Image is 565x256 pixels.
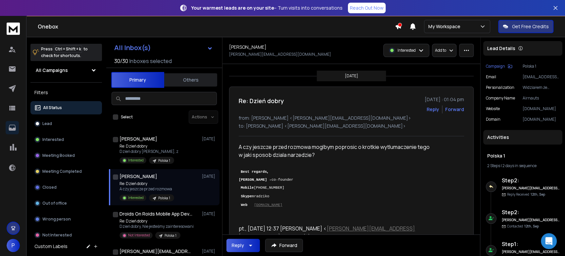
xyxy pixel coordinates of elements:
[241,186,284,190] span: [PHONE_NUMBER]
[202,211,217,217] p: [DATE]
[202,136,217,142] p: [DATE]
[119,181,174,186] p: Re: Dzień dobry
[483,130,562,145] div: Activities
[128,158,144,163] p: Interested
[42,121,52,126] p: Lead
[232,242,244,249] div: Reply
[239,224,432,240] div: pt., [DATE] 12:37 [PERSON_NAME] < > napisał(a):
[502,163,537,168] span: 2 days in sequence
[523,96,560,101] p: Airnauts
[30,165,102,178] button: Meeting Completed
[502,249,560,254] h6: [PERSON_NAME][EMAIL_ADDRESS][DOMAIN_NAME]
[486,85,514,90] p: Personalization
[30,133,102,146] button: Interested
[7,239,20,252] button: P
[239,123,464,129] p: to: [PERSON_NAME] <[PERSON_NAME][EMAIL_ADDRESS][DOMAIN_NAME]>
[265,239,303,252] button: Forward
[425,96,464,103] p: [DATE] : 01:04 pm
[191,5,274,11] strong: Your warmest leads are on your site
[42,185,57,190] p: Closed
[239,194,269,198] span: mradziko
[34,243,68,250] h3: Custom Labels
[119,149,178,154] p: Dzień dobry [PERSON_NAME], z
[523,85,560,90] p: Widziałem że współpracowaliście z Fordem przy projekcie Ford DriverScore.
[267,167,268,174] b: ,
[42,169,82,174] p: Meeting Completed
[486,106,500,111] p: website
[164,73,217,87] button: Others
[271,178,293,182] span: co-founder
[498,20,553,33] button: Get Free Credits
[226,239,260,252] button: Reply
[42,153,75,158] p: Meeting Booked
[487,45,515,52] p: Lead Details
[119,224,194,229] p: Dzień dobry, Nie jesteśmy zainteresowani
[502,218,560,223] h6: [PERSON_NAME][EMAIL_ADDRESS][DOMAIN_NAME]
[30,149,102,162] button: Meeting Booked
[348,3,386,13] a: Reach Out Now
[30,64,102,77] button: All Campaigns
[502,176,560,184] h6: Step 2 :
[523,106,560,111] p: [DOMAIN_NAME]
[239,96,284,105] h1: Re: Dzień dobry
[487,153,558,159] h1: Polska 1
[241,186,254,190] b: Mobile
[502,240,560,248] h6: Step 1 :
[445,106,464,113] div: Forward
[128,195,144,200] p: Interested
[7,23,20,35] img: logo
[158,158,170,163] p: Polska 1
[30,228,102,242] button: Not Interested
[119,144,178,149] p: Re: Dzień dobry
[531,192,545,197] span: 12th, Sep
[111,72,164,88] button: Primary
[42,232,72,238] p: Not Interested
[239,225,415,240] a: [PERSON_NAME][EMAIL_ADDRESS][DOMAIN_NAME]
[502,208,560,216] h6: Step 2 :
[202,174,217,179] p: [DATE]
[191,5,343,11] p: – Turn visits into conversations
[43,105,62,110] p: All Status
[487,163,500,168] span: 2 Steps
[30,213,102,226] button: Wrong person
[42,201,67,206] p: Out of office
[41,46,88,59] p: Press to check for shortcuts.
[119,173,157,180] h1: [PERSON_NAME]
[427,106,439,113] button: Reply
[502,186,560,191] h6: [PERSON_NAME][EMAIL_ADDRESS][DOMAIN_NAME]
[119,211,192,217] h1: Droids On Roids Mobile App Development Company
[254,203,282,207] a: [DOMAIN_NAME]
[42,217,71,222] p: Wrong person
[114,57,128,65] span: 30 / 30
[487,163,558,168] div: |
[241,203,248,207] b: Web
[109,41,218,54] button: All Inbox(s)
[30,117,102,130] button: Lead
[486,117,500,122] p: domain
[119,186,174,192] p: A czy jeszcze przed rozmowa
[541,233,557,249] div: Open Intercom Messenger
[30,88,102,97] h3: Filters
[119,248,192,255] h1: [PERSON_NAME][EMAIL_ADDRESS][DOMAIN_NAME]
[30,181,102,194] button: Closed
[507,192,545,197] p: Reply Received
[119,219,194,224] p: Re: Dzień dobry
[398,48,416,53] p: Interested
[241,194,252,198] b: Skype
[36,67,68,74] h1: All Campaigns
[507,224,539,229] p: Contacted
[435,48,446,53] p: Add to
[30,197,102,210] button: Out of office
[42,137,64,142] p: Interested
[229,52,331,57] p: [PERSON_NAME][EMAIL_ADDRESS][DOMAIN_NAME]
[241,170,267,174] span: Best regards
[512,23,549,30] p: Get Free Credits
[239,143,432,159] div: A czy jeszcze przed rozmowa moglbym poprosic o krotkie wytlumaczenie tego w jaki sposob dziala na...
[428,23,463,30] p: My Workspace
[486,96,515,101] p: Company Name
[129,57,172,65] h3: Inboxes selected
[30,101,102,114] button: All Status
